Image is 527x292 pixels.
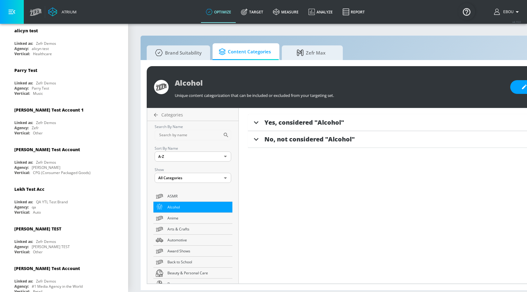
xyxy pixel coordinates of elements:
[33,130,43,136] div: Other
[155,130,223,140] input: Search by name
[494,8,521,16] button: Ebou
[10,102,118,137] div: [PERSON_NAME] Test Account 1Linked as:Zefr DemosAgency:ZefrVertical:Other
[48,7,77,16] a: Atrium
[201,1,236,23] a: optimize
[14,249,30,255] div: Vertical:
[14,244,29,249] div: Agency:
[36,239,56,244] div: Zefr Demos
[264,118,344,126] span: Yes, considered "Alcohol"
[33,51,52,56] div: Healthcare
[14,130,30,136] div: Vertical:
[14,170,30,175] div: Vertical:
[150,112,238,118] a: Categories
[14,186,45,192] div: Lekh Test Acc
[59,9,77,15] div: Atrium
[14,120,33,125] div: Linked as:
[10,221,118,256] div: [PERSON_NAME] TESTLinked as:Zefr DemosAgency:[PERSON_NAME] TESTVertical:Other
[10,142,118,177] div: [PERSON_NAME] Test AccountLinked as:Zefr DemosAgency:[PERSON_NAME]Vertical:CPG (Consumer Packaged...
[14,279,33,284] div: Linked as:
[153,268,232,279] a: Beauty & Personal Care
[153,235,232,246] a: Automotive
[36,279,56,284] div: Zefr Demos
[14,80,33,86] div: Linked as:
[153,45,202,60] span: Brand Suitability
[36,120,56,125] div: Zefr Demos
[268,1,303,23] a: measure
[161,112,183,118] span: Categories
[153,246,232,257] a: Award Shows
[153,257,232,268] a: Back to School
[338,1,370,23] a: Report
[167,281,230,287] span: Beverages
[153,202,232,213] a: Alcohol
[14,147,80,152] div: [PERSON_NAME] Test Account
[32,86,49,91] div: Parry Test
[32,205,36,210] div: qa
[14,41,33,46] div: Linked as:
[36,160,56,165] div: Zefr Demos
[33,170,91,175] div: CPG (Consumer Packaged Goods)
[167,193,230,199] span: ASMR
[10,63,118,98] div: Parry TestLinked as:Zefr DemosAgency:Parry TestVertical:Music
[36,199,68,205] div: QA YTL Test Brand
[14,160,33,165] div: Linked as:
[14,199,33,205] div: Linked as:
[167,226,230,232] span: Arts & Crafts
[167,237,230,243] span: Automotive
[10,23,118,58] div: alicyn testLinked as:Zefr DemosAgency:alicyn testVertical:Healthcare
[14,91,30,96] div: Vertical:
[14,125,29,130] div: Agency:
[153,191,232,202] a: ASMR
[32,165,60,170] div: [PERSON_NAME]
[167,270,230,276] span: Beauty & Personal Care
[167,248,230,254] span: Award Shows
[32,284,83,289] div: #1 Media Agency in the World
[33,249,43,255] div: Other
[501,10,514,14] span: login as: ebou.njie@zefr.com
[14,165,29,170] div: Agency:
[14,284,29,289] div: Agency:
[14,46,29,51] div: Agency:
[14,210,30,215] div: Vertical:
[14,265,80,271] div: [PERSON_NAME] Test Account
[155,173,231,183] div: All Categories
[219,45,271,59] span: Content Categories
[14,67,37,73] div: Parry Test
[236,1,268,23] a: Target
[458,3,475,20] button: Open Resource Center
[14,205,29,210] div: Agency:
[167,215,230,221] span: Anime
[33,210,41,215] div: Auto
[264,135,355,143] span: No, not considered "Alcohol"
[155,145,231,151] p: Sort By Name
[155,123,231,130] p: Search By Name
[512,20,521,23] span: v 4.19.0
[32,244,70,249] div: [PERSON_NAME] TEST
[153,279,232,290] a: Beverages
[153,224,232,235] a: Arts & Crafts
[153,213,232,224] a: Anime
[175,90,504,98] div: Unique content categorization that can be included or excluded from your targeting set.
[10,182,118,216] div: Lekh Test AccLinked as:QA YTL Test BrandAgency:qaVertical:Auto
[36,41,56,46] div: Zefr Demos
[14,86,29,91] div: Agency:
[32,125,39,130] div: Zefr
[14,107,84,113] div: [PERSON_NAME] Test Account 1
[288,45,334,60] span: Zefr Max
[14,239,33,244] div: Linked as:
[36,80,56,86] div: Zefr Demos
[155,166,231,173] p: Show
[14,226,61,232] div: [PERSON_NAME] TEST
[14,51,30,56] div: Vertical:
[167,259,230,265] span: Back to School
[32,46,49,51] div: alicyn test
[303,1,338,23] a: Analyze
[33,91,43,96] div: Music
[14,28,38,34] div: alicyn test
